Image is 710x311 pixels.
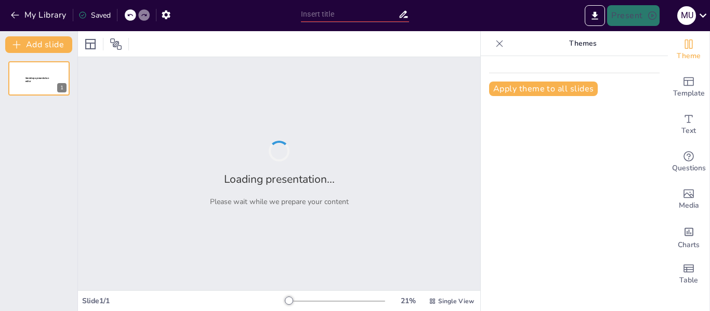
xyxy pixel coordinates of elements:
div: Change the overall theme [668,31,709,69]
span: Text [681,125,696,137]
div: Add ready made slides [668,69,709,106]
span: Theme [677,50,701,62]
div: Saved [78,10,111,20]
span: Questions [672,163,706,174]
button: Apply theme to all slides [489,82,598,96]
div: 21 % [396,296,420,306]
div: 1 [8,61,70,96]
div: Add images, graphics, shapes or video [668,181,709,218]
div: Add text boxes [668,106,709,143]
div: Add a table [668,255,709,293]
p: Themes [508,31,658,56]
span: Position [110,38,122,50]
span: Charts [678,239,700,251]
div: Slide 1 / 1 [82,296,285,306]
button: M U [677,5,696,26]
input: Insert title [301,7,398,22]
button: My Library [8,7,71,23]
div: 1 [57,83,67,92]
div: M U [677,6,696,25]
span: Template [673,88,705,99]
div: Layout [82,36,99,52]
button: Present [607,5,659,26]
button: Export to PowerPoint [585,5,605,26]
span: Single View [438,297,474,305]
span: Sendsteps presentation editor [25,77,49,83]
p: Please wait while we prepare your content [210,197,349,207]
div: Get real-time input from your audience [668,143,709,181]
button: Add slide [5,36,72,53]
span: Table [679,275,698,286]
div: Add charts and graphs [668,218,709,255]
h2: Loading presentation... [224,172,335,186]
span: Media [679,200,699,211]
